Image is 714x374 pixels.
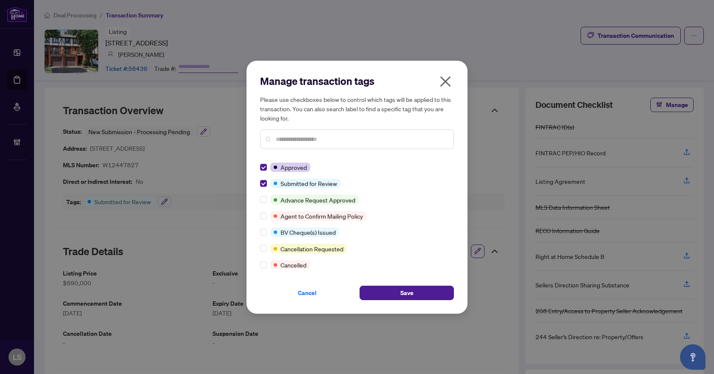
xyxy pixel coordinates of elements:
[260,74,454,88] h2: Manage transaction tags
[280,163,307,172] span: Approved
[439,75,452,88] span: close
[298,286,317,300] span: Cancel
[280,228,336,237] span: BV Cheque(s) Issued
[280,195,355,205] span: Advance Request Approved
[280,260,306,270] span: Cancelled
[280,179,337,188] span: Submitted for Review
[280,211,363,221] span: Agent to Confirm Mailing Policy
[400,286,414,300] span: Save
[260,95,454,123] h5: Please use checkboxes below to control which tags will be applied to this transaction. You can al...
[680,344,705,370] button: Open asap
[360,286,454,300] button: Save
[260,286,354,300] button: Cancel
[280,244,343,253] span: Cancellation Requested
